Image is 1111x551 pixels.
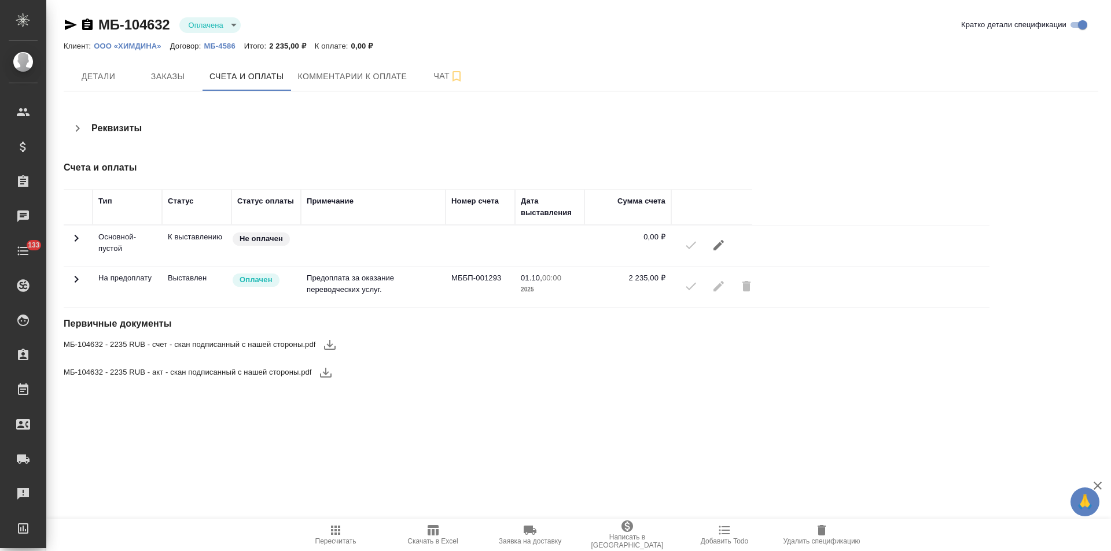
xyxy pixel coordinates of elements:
div: Дата выставления [521,195,579,219]
p: 00:00 [542,273,561,282]
td: На предоплату [93,267,162,307]
p: К оплате: [315,42,351,50]
p: 01.10, [521,273,542,282]
h4: Счета и оплаты [64,161,753,175]
span: Чат [421,69,476,83]
td: 2 235,00 ₽ [584,267,671,307]
h4: Реквизиты [91,121,142,135]
span: Toggle Row Expanded [69,238,83,247]
div: Сумма счета [617,195,665,207]
span: 133 [21,239,47,251]
div: Примечание [307,195,354,207]
a: МБ-4586 [204,40,244,50]
p: Клиент: [64,42,94,50]
button: Скопировать ссылку [80,18,94,32]
svg: Подписаться [450,69,463,83]
p: Итого: [244,42,269,50]
p: Все изменения в спецификации заблокированы [168,272,226,284]
p: ООО «ХИМДИНА» [94,42,170,50]
div: Номер счета [451,195,499,207]
p: 2 235,00 ₽ [269,42,315,50]
p: Договор: [170,42,204,50]
button: 🙏 [1070,487,1099,516]
td: 0,00 ₽ [584,225,671,266]
span: МБ-104632 - 2235 RUB - акт - скан подписанный с нашей стороны.pdf [64,367,312,378]
p: Оплачен [240,274,273,286]
span: Комментарии к оплате [298,69,407,84]
div: Статус оплаты [237,195,294,207]
button: Редактировать [705,231,733,259]
a: 133 [3,236,43,265]
span: Кратко детали спецификации [961,19,1066,31]
p: Предоплата за оказание переводческих услуг. [307,272,440,295]
button: Оплачена [185,20,227,30]
div: Тип [98,195,112,207]
div: Статус [168,195,194,207]
td: МББП-001293 [446,267,515,307]
button: Скопировать ссылку для ЯМессенджера [64,18,78,32]
a: ООО «ХИМДИНА» [94,40,170,50]
div: Оплачена [179,17,241,33]
span: Детали [71,69,126,84]
span: МБ-104632 - 2235 RUB - счет - скан подписанный с нашей стороны.pdf [64,339,316,350]
p: 0,00 ₽ [351,42,382,50]
a: МБ-104632 [98,17,170,32]
p: 2025 [521,284,579,295]
span: Toggle Row Expanded [69,279,83,288]
p: Не оплачен [240,233,283,245]
p: МБ-4586 [204,42,244,50]
td: Основной-пустой [93,225,162,266]
span: Заказы [140,69,196,84]
p: Счет отправлен к выставлению в ардеп, но в 1С не выгружен еще, разблокировать можно только на сто... [168,231,226,243]
span: 🙏 [1075,490,1095,514]
h4: Первичные документы [64,317,753,331]
span: Счета и оплаты [209,69,284,84]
